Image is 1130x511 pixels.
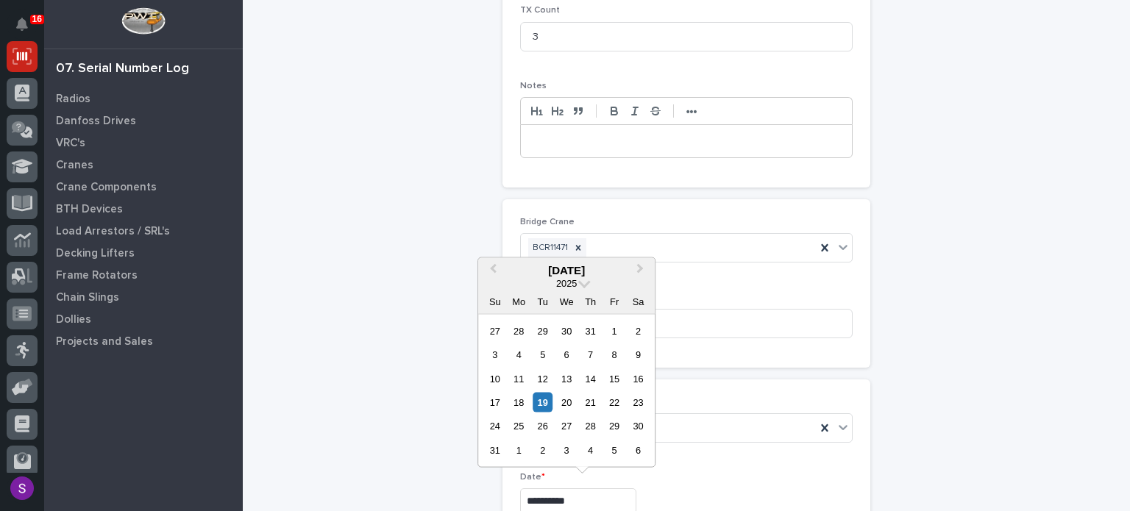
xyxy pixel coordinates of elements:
[533,345,552,365] div: Choose Tuesday, August 5th, 2025
[533,393,552,412] div: Choose Tuesday, August 19th, 2025
[605,345,625,365] div: Choose Friday, August 8th, 2025
[44,198,243,220] a: BTH Devices
[580,440,600,460] div: Choose Thursday, September 4th, 2025
[32,14,42,24] p: 16
[628,393,648,412] div: Choose Saturday, August 23rd, 2025
[628,368,648,388] div: Choose Saturday, August 16th, 2025
[686,106,697,118] strong: •••
[580,291,600,311] div: Th
[44,286,243,308] a: Chain Slings
[628,416,648,436] div: Choose Saturday, August 30th, 2025
[485,345,505,365] div: Choose Sunday, August 3rd, 2025
[557,291,577,311] div: We
[681,102,702,120] button: •••
[56,159,93,172] p: Cranes
[56,203,123,216] p: BTH Devices
[7,473,38,504] button: users-avatar
[580,321,600,340] div: Choose Thursday, July 31st, 2025
[557,368,577,388] div: Choose Wednesday, August 13th, 2025
[628,345,648,365] div: Choose Saturday, August 9th, 2025
[580,345,600,365] div: Choose Thursday, August 7th, 2025
[121,7,165,35] img: Workspace Logo
[520,6,560,15] span: TX Count
[485,393,505,412] div: Choose Sunday, August 17th, 2025
[557,321,577,340] div: Choose Wednesday, July 30th, 2025
[580,368,600,388] div: Choose Thursday, August 14th, 2025
[580,393,600,412] div: Choose Thursday, August 21st, 2025
[605,416,625,436] div: Choose Friday, August 29th, 2025
[557,345,577,365] div: Choose Wednesday, August 6th, 2025
[509,440,529,460] div: Choose Monday, September 1st, 2025
[56,247,135,260] p: Decking Lifters
[605,440,625,460] div: Choose Friday, September 5th, 2025
[520,82,547,90] span: Notes
[44,220,243,242] a: Load Arrestors / SRL's
[56,93,90,106] p: Radios
[556,277,577,288] span: 2025
[580,416,600,436] div: Choose Thursday, August 28th, 2025
[520,218,575,226] span: Bridge Crane
[44,132,243,154] a: VRC's
[605,291,625,311] div: Fr
[480,259,503,282] button: Previous Month
[44,308,243,330] a: Dollies
[533,416,552,436] div: Choose Tuesday, August 26th, 2025
[528,238,570,258] div: BCR11471
[44,330,243,352] a: Projects and Sales
[483,319,650,462] div: month 2025-08
[44,242,243,264] a: Decking Lifters
[509,321,529,340] div: Choose Monday, July 28th, 2025
[557,440,577,460] div: Choose Wednesday, September 3rd, 2025
[605,321,625,340] div: Choose Friday, August 1st, 2025
[56,137,85,150] p: VRC's
[56,181,157,194] p: Crane Components
[485,440,505,460] div: Choose Sunday, August 31st, 2025
[509,291,529,311] div: Mo
[509,345,529,365] div: Choose Monday, August 4th, 2025
[605,368,625,388] div: Choose Friday, August 15th, 2025
[605,393,625,412] div: Choose Friday, August 22nd, 2025
[18,18,38,41] div: Notifications16
[485,368,505,388] div: Choose Sunday, August 10th, 2025
[533,291,552,311] div: Tu
[485,416,505,436] div: Choose Sunday, August 24th, 2025
[509,393,529,412] div: Choose Monday, August 18th, 2025
[630,259,653,282] button: Next Month
[56,61,189,77] div: 07. Serial Number Log
[7,9,38,40] button: Notifications
[44,176,243,198] a: Crane Components
[56,115,136,128] p: Danfoss Drives
[628,291,648,311] div: Sa
[44,154,243,176] a: Cranes
[56,269,138,282] p: Frame Rotators
[44,87,243,110] a: Radios
[44,110,243,132] a: Danfoss Drives
[56,313,91,326] p: Dollies
[56,335,153,349] p: Projects and Sales
[557,416,577,436] div: Choose Wednesday, August 27th, 2025
[533,440,552,460] div: Choose Tuesday, September 2nd, 2025
[485,321,505,340] div: Choose Sunday, July 27th, 2025
[478,263,655,276] div: [DATE]
[533,321,552,340] div: Choose Tuesday, July 29th, 2025
[485,291,505,311] div: Su
[56,291,119,304] p: Chain Slings
[44,264,243,286] a: Frame Rotators
[557,393,577,412] div: Choose Wednesday, August 20th, 2025
[628,440,648,460] div: Choose Saturday, September 6th, 2025
[533,368,552,388] div: Choose Tuesday, August 12th, 2025
[628,321,648,340] div: Choose Saturday, August 2nd, 2025
[520,473,545,482] span: Date
[56,225,170,238] p: Load Arrestors / SRL's
[509,368,529,388] div: Choose Monday, August 11th, 2025
[509,416,529,436] div: Choose Monday, August 25th, 2025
